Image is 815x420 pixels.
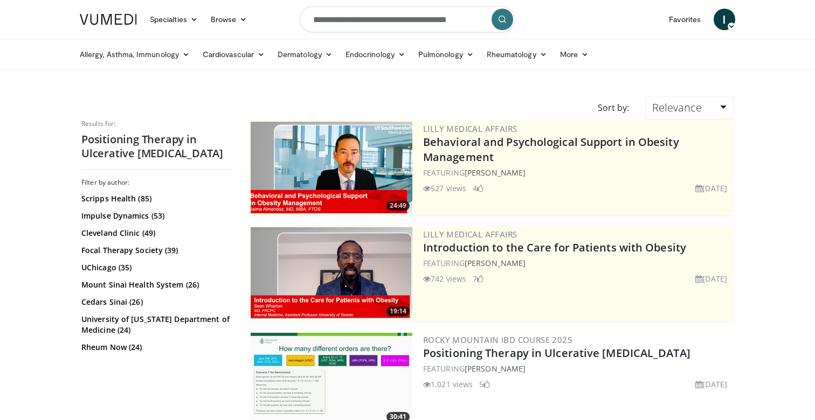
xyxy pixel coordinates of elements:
div: Sort by: [590,96,637,120]
a: Rheum Now (24) [81,342,230,353]
a: Dermatology [271,44,339,65]
li: [DATE] [695,379,727,390]
a: More [554,44,595,65]
a: [PERSON_NAME] [465,363,526,374]
li: [DATE] [695,273,727,284]
span: 19:14 [386,306,410,316]
h2: Positioning Therapy in Ulcerative [MEDICAL_DATA] [81,132,232,160]
a: Impulse Dynamics (53) [81,211,230,221]
input: Search topics, interventions [300,6,515,32]
img: VuMedi Logo [80,14,137,25]
a: Scripps Health (85) [81,193,230,204]
a: Cleveland Clinic (49) [81,228,230,239]
a: UChicago (35) [81,262,230,273]
a: Lilly Medical Affairs [423,229,517,240]
li: 527 views [423,183,466,194]
a: Introduction to the Care for Patients with Obesity [423,240,686,255]
a: Browse [204,9,254,30]
a: [PERSON_NAME] [465,258,526,268]
a: Relevance [645,96,734,120]
a: Positioning Therapy in Ulcerative [MEDICAL_DATA] [423,346,690,360]
a: Cedars Sinai (26) [81,297,230,307]
a: Cardiovascular [196,44,271,65]
li: 742 views [423,273,466,284]
img: ba3304f6-7838-4e41-9c0f-2e31ebde6754.png.300x170_q85_crop-smart_upscale.png [251,122,412,213]
a: University of [US_STATE] Department of Medicine (24) [81,314,230,335]
li: [DATE] [695,183,727,194]
a: 19:14 [251,227,412,319]
a: I [714,9,735,30]
div: FEATURING [423,257,731,269]
a: 24:49 [251,122,412,213]
a: Mount Sinai Health System (26) [81,279,230,290]
a: Rocky Mountain IBD Course 2025 [423,334,572,345]
a: [PERSON_NAME] [465,167,526,178]
a: Allergy, Asthma, Immunology [73,44,196,65]
a: Pulmonology [412,44,480,65]
li: 5 [479,379,490,390]
a: Favorites [662,9,707,30]
li: 4 [473,183,484,194]
li: 7 [473,273,484,284]
a: Lilly Medical Affairs [423,123,517,134]
a: Specialties [143,9,204,30]
p: Results for: [81,120,232,128]
span: Relevance [652,100,702,115]
a: Endocrinology [339,44,412,65]
span: 24:49 [386,201,410,211]
a: Focal Therapy Society (39) [81,245,230,256]
li: 1,021 views [423,379,473,390]
h3: Filter by author: [81,178,232,187]
a: Behavioral and Psychological Support in Obesity Management [423,135,679,164]
div: FEATURING [423,167,731,178]
a: Rheumatology [480,44,554,65]
img: acc2e291-ced4-4dd5-b17b-d06994da28f3.png.300x170_q85_crop-smart_upscale.png [251,227,412,319]
div: FEATURING [423,363,731,374]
